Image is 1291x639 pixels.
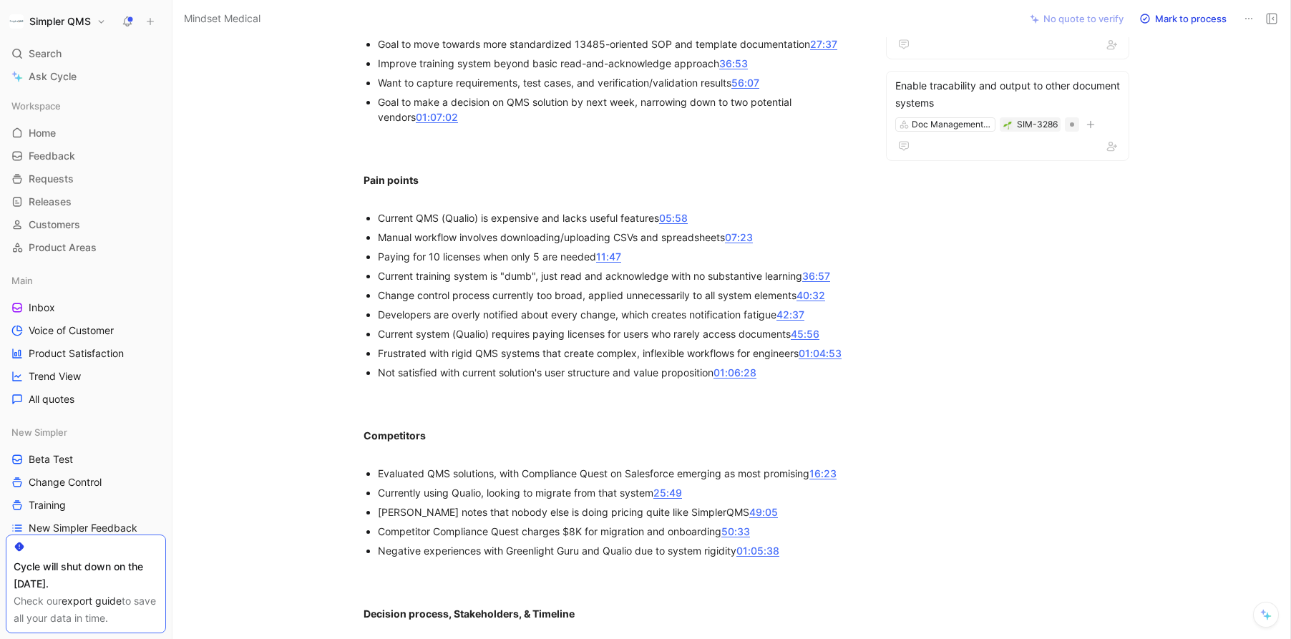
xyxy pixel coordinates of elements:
[6,43,166,64] div: Search
[62,595,122,607] a: export guide
[378,307,859,322] div: Developers are overly notified about every change, which creates notification fatigue
[6,145,166,167] a: Feedback
[378,94,859,125] div: Goal to make a decision on QMS solution by next week, narrowing down to two potential vendors
[6,270,166,410] div: MainInboxVoice of CustomerProduct SatisfactionTrend ViewAll quotes
[895,77,1120,112] div: Enable tracability and output to other document systems
[6,237,166,258] a: Product Areas
[802,270,830,282] a: 36:57
[11,273,33,288] span: Main
[912,117,992,132] div: Doc Management Systems
[29,195,72,209] span: Releases
[799,347,842,359] a: 01:04:53
[659,212,688,224] a: 05:58
[719,57,748,69] a: 36:53
[1133,9,1233,29] button: Mark to process
[378,524,859,539] div: Competitor Compliance Quest charges $8K for migration and onboarding
[731,77,759,89] a: 56:07
[6,191,166,213] a: Releases
[6,517,166,539] a: New Simpler Feedback
[713,366,756,379] a: 01:06:28
[364,608,575,620] strong: Decision process, Stakeholders, & Timeline
[29,172,74,186] span: Requests
[653,487,682,499] a: 25:49
[6,11,109,31] button: Simpler QMSSimpler QMS
[1003,121,1012,130] img: 🌱
[29,15,91,28] h1: Simpler QMS
[6,297,166,318] a: Inbox
[1017,117,1058,132] div: SIM-3286
[29,452,73,467] span: Beta Test
[29,240,97,255] span: Product Areas
[6,494,166,516] a: Training
[378,365,859,380] div: Not satisfied with current solution's user structure and value proposition
[378,288,859,303] div: Change control process currently too broad, applied unnecessarily to all system elements
[1003,119,1013,130] button: 🌱
[184,10,260,27] span: Mindset Medical
[6,122,166,144] a: Home
[6,421,166,539] div: New SimplerBeta TestChange ControlTrainingNew Simpler Feedback
[11,99,61,113] span: Workspace
[378,210,859,225] div: Current QMS (Qualio) is expensive and lacks useful features
[29,149,75,163] span: Feedback
[6,320,166,341] a: Voice of Customer
[364,174,419,186] strong: Pain points
[6,66,166,87] a: Ask Cycle
[378,56,859,71] div: Improve training system beyond basic read-and-acknowledge approach
[721,525,750,537] a: 50:33
[6,366,166,387] a: Trend View
[6,421,166,443] div: New Simpler
[29,346,124,361] span: Product Satisfaction
[29,126,56,140] span: Home
[29,369,81,384] span: Trend View
[6,449,166,470] a: Beta Test
[14,558,158,592] div: Cycle will shut down on the [DATE].
[378,326,859,341] div: Current system (Qualio) requires paying licenses for users who rarely access documents
[378,543,859,558] div: Negative experiences with Greenlight Guru and Qualio due to system rigidity
[809,467,837,479] a: 16:23
[29,475,102,489] span: Change Control
[416,111,458,123] a: 01:07:02
[749,506,778,518] a: 49:05
[378,346,859,361] div: Frustrated with rigid QMS systems that create complex, inflexible workflows for engineers
[29,498,66,512] span: Training
[776,308,804,321] a: 42:37
[378,249,859,264] div: Paying for 10 licenses when only 5 are needed
[791,328,819,340] a: 45:56
[6,95,166,117] div: Workspace
[736,545,779,557] a: 01:05:38
[6,472,166,493] a: Change Control
[11,425,67,439] span: New Simpler
[29,301,55,315] span: Inbox
[6,343,166,364] a: Product Satisfaction
[596,250,621,263] a: 11:47
[725,231,753,243] a: 07:23
[378,75,859,90] div: Want to capture requirements, test cases, and verification/validation results
[29,521,137,535] span: New Simpler Feedback
[29,45,62,62] span: Search
[378,466,859,481] div: Evaluated QMS solutions, with Compliance Quest on Salesforce emerging as most promising
[14,592,158,627] div: Check our to save all your data in time.
[378,36,859,52] div: Goal to move towards more standardized 13485-oriented SOP and template documentation
[796,289,825,301] a: 40:32
[378,268,859,283] div: Current training system is "dumb", just read and acknowledge with no substantive learning
[810,38,837,50] a: 27:37
[6,389,166,410] a: All quotes
[29,392,74,406] span: All quotes
[6,214,166,235] a: Customers
[9,14,24,29] img: Simpler QMS
[6,270,166,291] div: Main
[29,323,114,338] span: Voice of Customer
[29,68,77,85] span: Ask Cycle
[378,230,859,245] div: Manual workflow involves downloading/uploading CSVs and spreadsheets
[29,218,80,232] span: Customers
[364,429,426,442] strong: Competitors
[378,485,859,500] div: Currently using Qualio, looking to migrate from that system
[6,168,166,190] a: Requests
[378,504,859,520] div: [PERSON_NAME] notes that nobody else is doing pricing quite like SimplerQMS
[1023,9,1130,29] button: No quote to verify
